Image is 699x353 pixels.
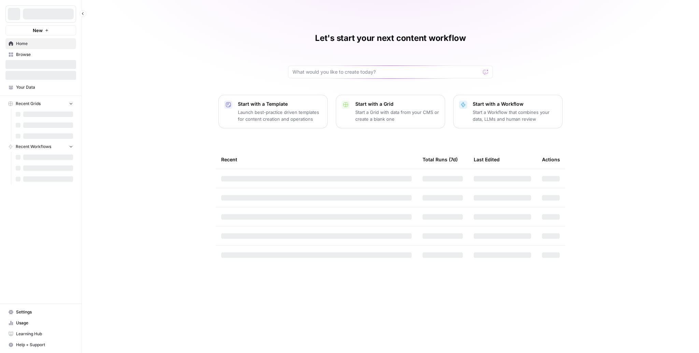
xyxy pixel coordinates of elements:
[336,95,445,128] button: Start with a GridStart a Grid with data from your CMS or create a blank one
[473,109,557,122] p: Start a Workflow that combines your data, LLMs and human review
[542,150,560,169] div: Actions
[16,84,73,90] span: Your Data
[5,99,76,109] button: Recent Grids
[453,95,562,128] button: Start with a WorkflowStart a Workflow that combines your data, LLMs and human review
[5,318,76,328] a: Usage
[5,339,76,350] button: Help + Support
[5,307,76,318] a: Settings
[355,101,439,107] p: Start with a Grid
[16,41,73,47] span: Home
[238,101,322,107] p: Start with a Template
[33,27,43,34] span: New
[16,320,73,326] span: Usage
[16,331,73,337] span: Learning Hub
[5,328,76,339] a: Learning Hub
[293,69,480,75] input: What would you like to create today?
[16,309,73,315] span: Settings
[315,33,466,44] h1: Let's start your next content workflow
[474,150,500,169] div: Last Edited
[355,109,439,122] p: Start a Grid with data from your CMS or create a blank one
[16,144,51,150] span: Recent Workflows
[221,150,412,169] div: Recent
[5,38,76,49] a: Home
[5,49,76,60] a: Browse
[16,101,41,107] span: Recent Grids
[423,150,458,169] div: Total Runs (7d)
[16,52,73,58] span: Browse
[473,101,557,107] p: Start with a Workflow
[16,342,73,348] span: Help + Support
[5,25,76,35] button: New
[218,95,328,128] button: Start with a TemplateLaunch best-practice driven templates for content creation and operations
[5,82,76,93] a: Your Data
[238,109,322,122] p: Launch best-practice driven templates for content creation and operations
[5,142,76,152] button: Recent Workflows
